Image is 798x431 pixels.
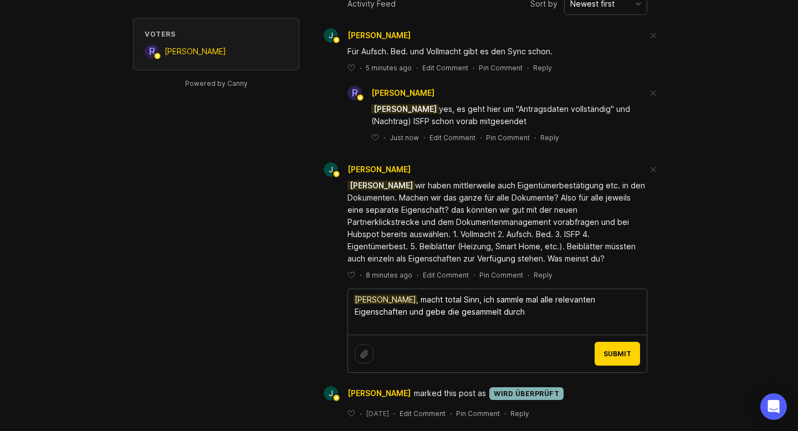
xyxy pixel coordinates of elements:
[332,394,341,402] img: member badge
[480,133,482,142] div: ·
[393,409,395,418] div: ·
[416,63,418,73] div: ·
[417,270,418,280] div: ·
[479,63,523,73] div: Pin Comment
[479,270,523,280] div: Pin Comment
[429,133,475,142] div: Edit Comment
[422,63,468,73] div: Edit Comment
[504,409,506,418] div: ·
[456,409,500,418] div: Pin Comment
[360,270,361,280] div: ·
[371,103,647,127] div: yes, es geht hier um "Antragsdaten vollständig" und (Nachtrag) ISFP schon vorab mitgesendet
[347,387,411,399] span: [PERSON_NAME]
[534,270,553,280] div: Reply
[347,181,415,190] span: [PERSON_NAME]
[473,63,474,73] div: ·
[356,94,365,102] img: member badge
[473,270,475,280] div: ·
[347,179,647,265] div: wir haben mittlerweile auch Eigentümerbestätigung etc. in den Dokumenten. Machen wir das ganze fü...
[183,77,249,90] a: Powered by Canny
[540,133,559,142] div: Reply
[528,270,529,280] div: ·
[341,86,434,100] a: R[PERSON_NAME]
[317,386,414,401] a: Julian Schmidt[PERSON_NAME]
[332,36,341,44] img: member badge
[400,409,446,418] div: Edit Comment
[371,104,439,114] span: [PERSON_NAME]
[145,44,226,59] a: R[PERSON_NAME]
[317,162,411,177] a: Julian Schmidt[PERSON_NAME]
[510,409,529,418] div: Reply
[366,270,412,280] span: 8 minutes ago
[324,28,338,43] img: Julian Schmidt
[145,29,288,39] div: Voters
[371,88,434,98] span: [PERSON_NAME]
[332,170,341,178] img: member badge
[317,28,411,43] a: Julian Schmidt[PERSON_NAME]
[390,133,419,142] span: Just now
[423,133,425,142] div: ·
[423,270,469,280] div: Edit Comment
[347,30,411,40] span: [PERSON_NAME]
[595,342,640,366] button: Submit
[414,387,486,399] span: marked this post as
[489,387,564,400] div: wird überprüft
[534,133,536,142] div: ·
[324,162,338,177] img: Julian Schmidt
[324,386,338,401] img: Julian Schmidt
[527,63,529,73] div: ·
[760,393,787,420] div: Open Intercom Messenger
[145,44,159,59] div: R
[383,133,385,142] div: ·
[366,409,389,418] span: [DATE]
[347,45,647,58] div: Für Aufsch. Bed. und Vollmacht gibt es den Sync schon.
[450,409,452,418] div: ·
[154,52,162,60] img: member badge
[348,289,647,335] textarea: [PERSON_NAME], macht total Sinn, ich sammle mal alle relevanten Eigenschaften und gebe die gesamm...
[486,133,530,142] div: Pin Comment
[360,63,361,73] div: ·
[366,63,412,73] span: 5 minutes ago
[347,86,362,100] div: R
[347,165,411,174] span: [PERSON_NAME]
[603,350,631,358] span: Submit
[165,47,226,56] span: [PERSON_NAME]
[533,63,552,73] div: Reply
[360,409,361,418] div: ·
